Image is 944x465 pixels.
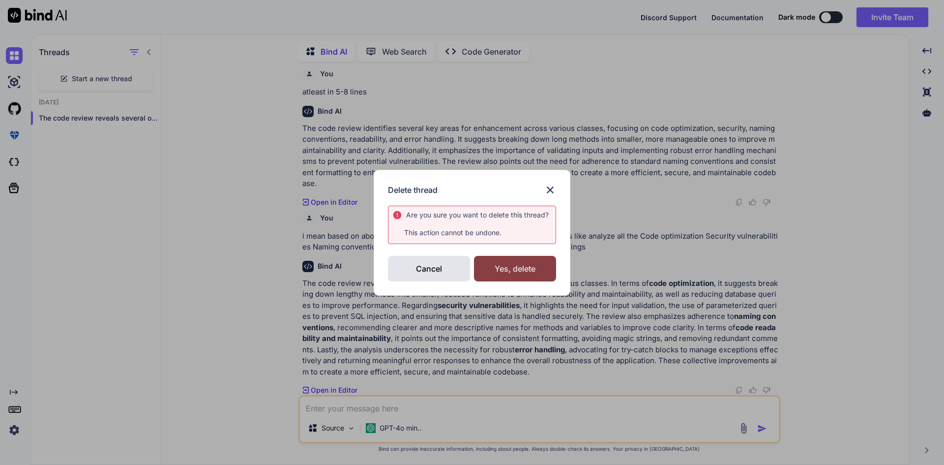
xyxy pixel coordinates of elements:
[392,228,556,238] p: This action cannot be undone.
[474,256,556,281] div: Yes, delete
[388,184,438,196] h3: Delete thread
[522,211,545,219] span: thread
[388,256,470,281] div: Cancel
[406,210,549,220] div: Are you sure you want to delete this ?
[544,184,556,196] img: close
